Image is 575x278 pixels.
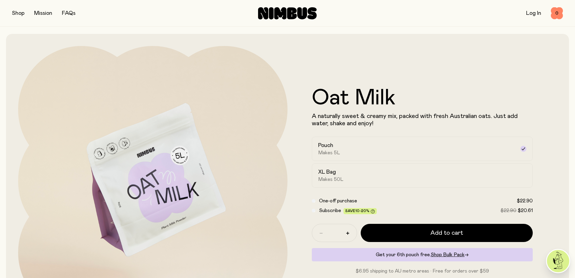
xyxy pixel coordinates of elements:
[355,209,369,213] span: 10-20%
[312,113,533,127] p: A naturally sweet & creamy mix, packed with fresh Australian oats. Just add water, shake and enjoy!
[318,176,343,182] span: Makes 50L
[430,229,463,237] span: Add to cart
[34,11,52,16] a: Mission
[547,250,569,272] img: agent
[431,252,465,257] span: Shop Bulk Pack
[318,142,333,149] h2: Pouch
[500,208,516,213] span: $22.90
[319,208,341,213] span: Subscribe
[312,248,533,261] div: Get your 6th pouch free.
[517,198,533,203] span: $22.90
[318,150,340,156] span: Makes 5L
[345,209,375,214] span: Save
[312,267,533,275] p: $6.95 shipping to AU metro areas · Free for orders over $59
[62,11,75,16] a: FAQs
[431,252,469,257] a: Shop Bulk Pack→
[518,208,533,213] span: $20.61
[551,7,563,19] button: 0
[318,168,336,176] h2: XL Bag
[361,224,533,242] button: Add to cart
[312,87,533,109] h1: Oat Milk
[319,198,357,203] span: One-off purchase
[526,11,541,16] a: Log In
